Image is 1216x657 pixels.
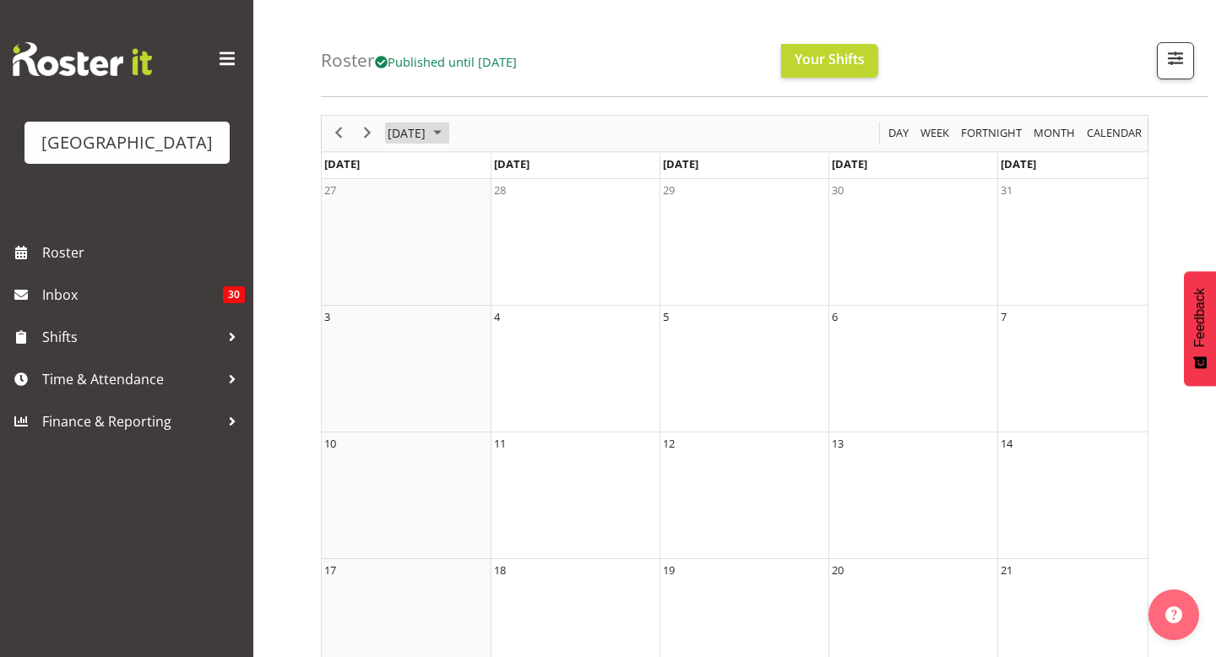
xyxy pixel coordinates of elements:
[1001,156,1036,171] span: [DATE]
[828,432,997,559] td: Wednesday, August 13, 2025
[1001,435,1012,452] div: 14
[322,306,491,432] td: Sunday, August 3, 2025
[42,409,220,434] span: Finance & Reporting
[353,116,382,151] div: next period
[660,432,828,559] td: Tuesday, August 12, 2025
[41,130,213,155] div: [GEOGRAPHIC_DATA]
[832,182,844,198] div: 30
[324,116,353,151] div: previous period
[1001,182,1012,198] div: 31
[958,122,1025,144] button: Fortnight
[375,53,517,70] span: Published until [DATE]
[321,51,517,70] h4: Roster
[1157,42,1194,79] button: Filter Shifts
[491,432,660,559] td: Monday, August 11, 2025
[663,182,675,198] div: 29
[494,182,506,198] div: 28
[660,306,828,432] td: Tuesday, August 5, 2025
[1192,288,1208,347] span: Feedback
[324,308,330,325] div: 3
[324,156,360,171] span: [DATE]
[1001,562,1012,578] div: 21
[223,286,245,303] span: 30
[828,179,997,306] td: Wednesday, July 30, 2025
[663,562,675,578] div: 19
[356,122,379,144] button: Next
[491,306,660,432] td: Monday, August 4, 2025
[832,156,867,171] span: [DATE]
[324,182,336,198] div: 27
[832,435,844,452] div: 13
[663,308,669,325] div: 5
[1031,122,1078,144] button: Timeline Month
[328,122,350,144] button: Previous
[660,179,828,306] td: Tuesday, July 29, 2025
[795,50,865,68] span: Your Shifts
[494,435,506,452] div: 11
[886,122,912,144] button: Timeline Day
[42,240,245,265] span: Roster
[386,122,427,144] span: [DATE]
[919,122,951,144] span: Week
[385,122,449,144] button: August 2025
[382,116,452,151] div: August 2025
[494,156,529,171] span: [DATE]
[663,435,675,452] div: 12
[832,562,844,578] div: 20
[1184,271,1216,386] button: Feedback - Show survey
[1084,122,1145,144] button: Month
[918,122,953,144] button: Timeline Week
[663,156,698,171] span: [DATE]
[1165,606,1182,623] img: help-xxl-2.png
[322,179,491,306] td: Sunday, July 27, 2025
[997,432,1166,559] td: Thursday, August 14, 2025
[887,122,910,144] span: Day
[959,122,1023,144] span: Fortnight
[494,308,500,325] div: 4
[1032,122,1077,144] span: Month
[491,179,660,306] td: Monday, July 28, 2025
[494,562,506,578] div: 18
[42,282,223,307] span: Inbox
[997,306,1166,432] td: Thursday, August 7, 2025
[832,308,838,325] div: 6
[324,562,336,578] div: 17
[828,306,997,432] td: Wednesday, August 6, 2025
[13,42,152,76] img: Rosterit website logo
[781,44,878,78] button: Your Shifts
[322,432,491,559] td: Sunday, August 10, 2025
[42,324,220,350] span: Shifts
[997,179,1166,306] td: Thursday, July 31, 2025
[42,367,220,392] span: Time & Attendance
[1085,122,1143,144] span: calendar
[324,435,336,452] div: 10
[1001,308,1007,325] div: 7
